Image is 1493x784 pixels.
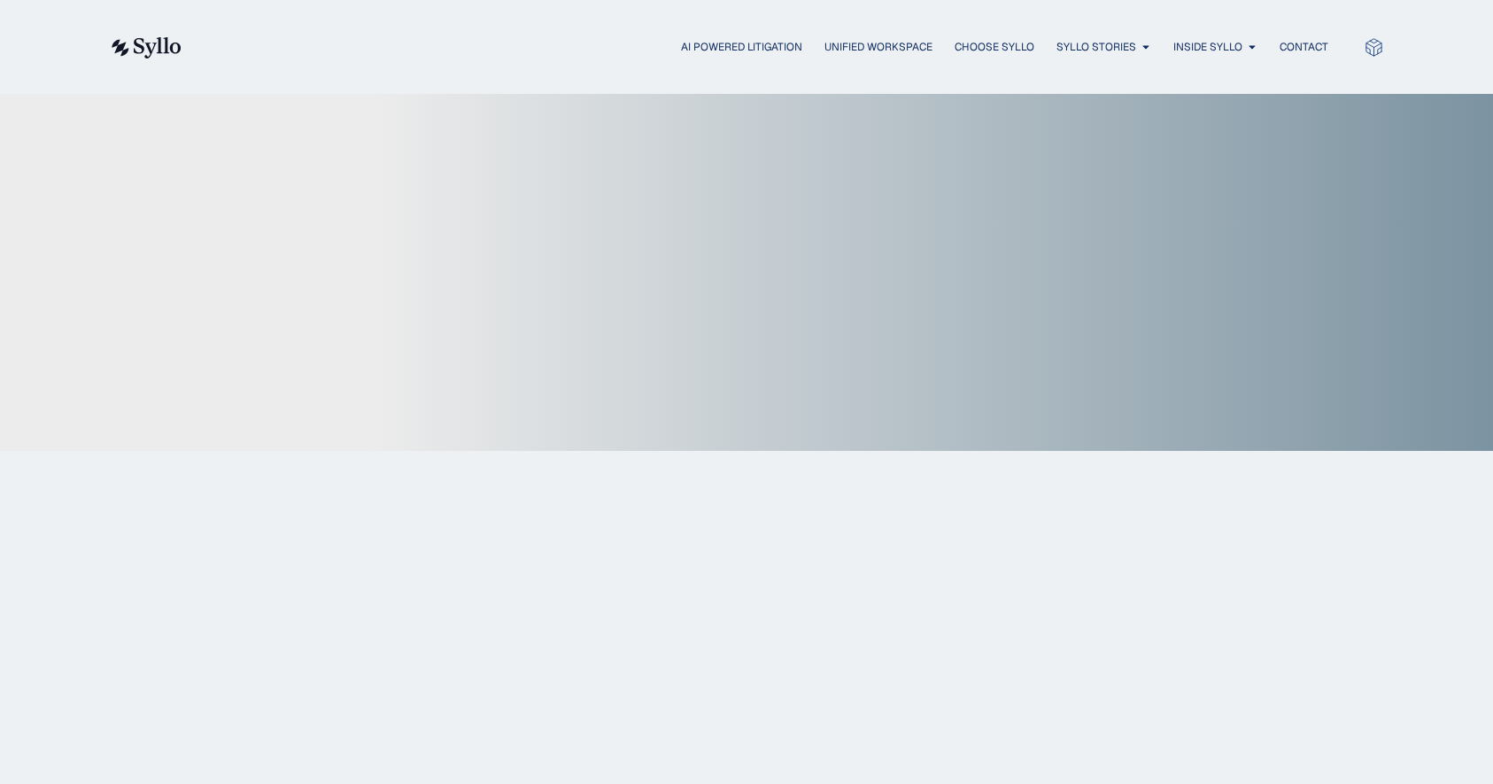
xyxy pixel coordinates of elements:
div: Menu Toggle [217,39,1328,56]
a: AI Powered Litigation [681,39,802,55]
a: Choose Syllo [955,39,1034,55]
a: Syllo Stories [1056,39,1136,55]
a: Inside Syllo [1173,39,1242,55]
a: Contact [1280,39,1328,55]
a: Unified Workspace [824,39,932,55]
img: syllo [109,37,182,58]
nav: Menu [217,39,1328,56]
